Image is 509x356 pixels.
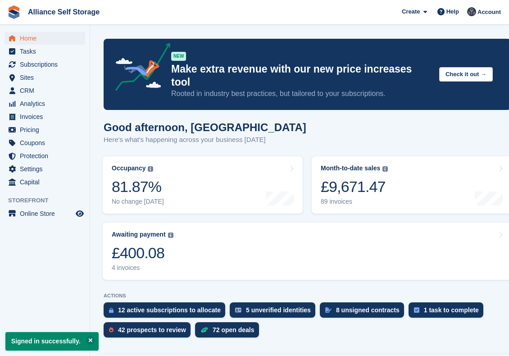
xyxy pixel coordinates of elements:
[5,110,85,123] a: menu
[321,178,388,196] div: £9,671.47
[5,45,85,58] a: menu
[20,32,74,45] span: Home
[246,306,311,314] div: 5 unverified identities
[168,233,173,238] img: icon-info-grey-7440780725fd019a000dd9b08b2336e03edf1995a4989e88bcd33f0948082b44.svg
[20,176,74,188] span: Capital
[402,7,420,16] span: Create
[5,71,85,84] a: menu
[5,150,85,162] a: menu
[213,326,254,333] div: 72 open deals
[235,307,241,313] img: verify_identity-adf6edd0f0f0b5bbfe63781bf79b02c33cf7c696d77639b501bdc392416b5a36.svg
[5,176,85,188] a: menu
[20,110,74,123] span: Invoices
[477,8,501,17] span: Account
[320,302,409,322] a: 8 unsigned contracts
[20,71,74,84] span: Sites
[5,97,85,110] a: menu
[336,306,400,314] div: 8 unsigned contracts
[109,327,114,333] img: prospect-51fa495bee0391a8d652442698ab0144808aea92771e9ea1ae160a38d050c398.svg
[5,137,85,149] a: menu
[20,45,74,58] span: Tasks
[171,63,432,89] p: Make extra revenue with our new price increases tool
[230,302,320,322] a: 5 unverified identities
[8,196,90,205] span: Storefront
[112,198,164,205] div: No change [DATE]
[104,322,195,342] a: 42 prospects to review
[20,150,74,162] span: Protection
[5,84,85,97] a: menu
[104,135,306,145] p: Here's what's happening across your business [DATE]
[195,322,264,342] a: 72 open deals
[20,97,74,110] span: Analytics
[112,264,173,272] div: 4 invoices
[200,327,208,333] img: deal-1b604bf984904fb50ccaf53a9ad4b4a5d6e5aea283cecdc64d6e3604feb123c2.svg
[109,307,114,313] img: active_subscription_to_allocate_icon-d502201f5373d7db506a760aba3b589e785aa758c864c3986d89f69b8ff3...
[74,208,85,219] a: Preview store
[382,166,388,172] img: icon-info-grey-7440780725fd019a000dd9b08b2336e03edf1995a4989e88bcd33f0948082b44.svg
[103,156,303,214] a: Occupancy 81.87% No change [DATE]
[7,5,21,19] img: stora-icon-8386f47178a22dfd0bd8f6a31ec36ba5ce8667c1dd55bd0f319d3a0aa187defe.svg
[118,306,221,314] div: 12 active subscriptions to allocate
[5,163,85,175] a: menu
[20,123,74,136] span: Pricing
[321,164,380,172] div: Month-to-date sales
[112,231,166,238] div: Awaiting payment
[171,89,432,99] p: Rooted in industry best practices, but tailored to your subscriptions.
[104,121,306,133] h1: Good afternoon, [GEOGRAPHIC_DATA]
[108,43,171,94] img: price-adjustments-announcement-icon-8257ccfd72463d97f412b2fc003d46551f7dbcb40ab6d574587a9cd5c0d94...
[414,307,419,313] img: task-75834270c22a3079a89374b754ae025e5fb1db73e45f91037f5363f120a921f8.svg
[20,84,74,97] span: CRM
[439,67,493,82] button: Check it out →
[112,244,173,262] div: £400.08
[5,58,85,71] a: menu
[112,164,145,172] div: Occupancy
[20,137,74,149] span: Coupons
[446,7,459,16] span: Help
[424,306,479,314] div: 1 task to complete
[148,166,153,172] img: icon-info-grey-7440780725fd019a000dd9b08b2336e03edf1995a4989e88bcd33f0948082b44.svg
[5,123,85,136] a: menu
[5,32,85,45] a: menu
[5,332,99,351] p: Signed in successfully.
[409,302,488,322] a: 1 task to complete
[104,302,230,322] a: 12 active subscriptions to allocate
[118,326,186,333] div: 42 prospects to review
[321,198,388,205] div: 89 invoices
[24,5,103,19] a: Alliance Self Storage
[112,178,164,196] div: 81.87%
[467,7,476,16] img: Romilly Norton
[20,207,74,220] span: Online Store
[325,307,332,313] img: contract_signature_icon-13c848040528278c33f63329250d36e43548de30e8caae1d1a13099fd9432cc5.svg
[171,52,186,61] div: NEW
[20,163,74,175] span: Settings
[20,58,74,71] span: Subscriptions
[5,207,85,220] a: menu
